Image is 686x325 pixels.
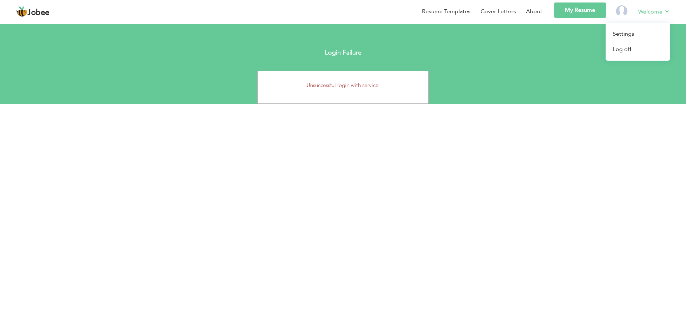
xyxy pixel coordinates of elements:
[481,7,516,16] a: Cover Letters
[28,9,50,17] span: Jobee
[16,6,28,17] img: jobee.io
[325,48,362,57] strong: Login Failure
[554,2,606,18] a: My Resume
[422,7,471,16] a: Resume Templates
[616,5,627,17] img: Profile Img
[606,42,670,57] a: Log off
[526,7,542,16] a: About
[16,6,50,17] a: Jobee
[606,26,670,42] a: Settings
[263,82,423,89] p: Unsuccessful login with service.
[638,7,670,16] a: Welcome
